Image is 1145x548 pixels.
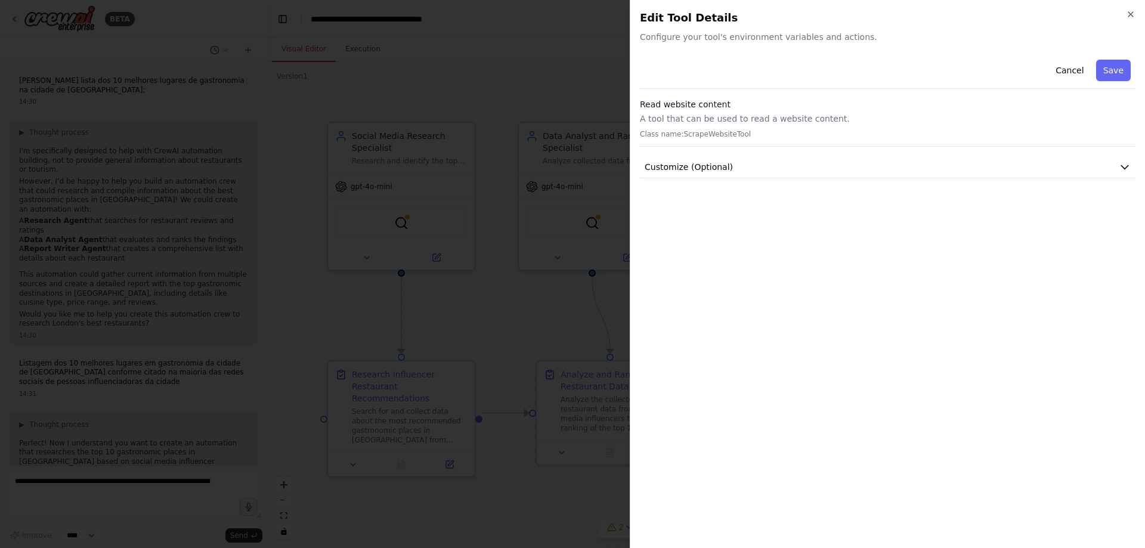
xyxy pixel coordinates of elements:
[1096,60,1131,81] button: Save
[640,31,1135,43] span: Configure your tool's environment variables and actions.
[640,10,1135,26] h2: Edit Tool Details
[640,98,1135,110] h3: Read website content
[640,113,1135,125] p: A tool that can be used to read a website content.
[640,129,1135,139] p: Class name: ScrapeWebsiteTool
[645,161,733,173] span: Customize (Optional)
[1048,60,1091,81] button: Cancel
[640,156,1135,178] button: Customize (Optional)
